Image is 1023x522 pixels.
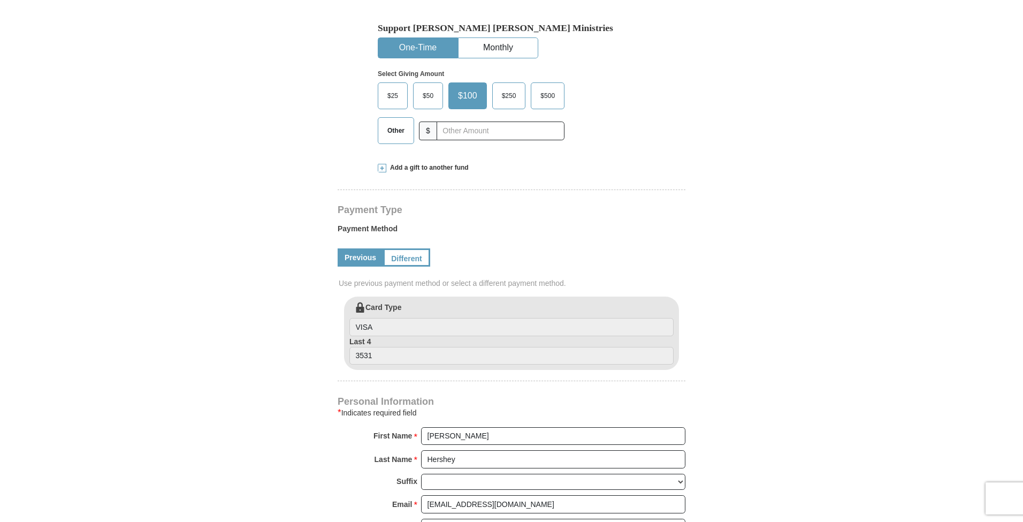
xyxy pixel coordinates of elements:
[378,22,645,34] h5: Support [PERSON_NAME] [PERSON_NAME] Ministries
[338,223,685,239] label: Payment Method
[386,163,469,172] span: Add a gift to another fund
[417,88,439,104] span: $50
[349,336,674,365] label: Last 4
[378,38,457,58] button: One-Time
[339,278,686,289] span: Use previous payment method or select a different payment method.
[338,206,685,214] h4: Payment Type
[338,406,685,419] div: Indicates required field
[437,122,564,140] input: Other Amount
[392,497,412,512] strong: Email
[453,88,483,104] span: $100
[382,123,410,139] span: Other
[349,347,674,365] input: Last 4
[419,122,437,140] span: $
[373,428,412,443] strong: First Name
[535,88,560,104] span: $500
[396,474,417,489] strong: Suffix
[383,248,430,267] a: Different
[338,397,685,406] h4: Personal Information
[375,452,413,467] strong: Last Name
[382,88,403,104] span: $25
[338,248,383,267] a: Previous
[378,70,444,78] strong: Select Giving Amount
[349,302,674,336] label: Card Type
[497,88,522,104] span: $250
[349,318,674,336] input: Card Type
[459,38,538,58] button: Monthly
